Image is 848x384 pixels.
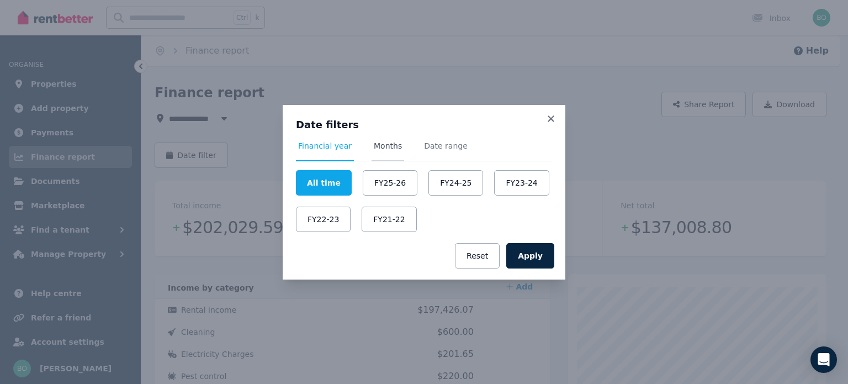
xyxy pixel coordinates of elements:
[455,243,500,269] button: Reset
[494,170,549,196] button: FY23-24
[4,26,171,46] p: The Trend Micro Maximum Security settings have been synced to the Trend Micro Toolbar.
[298,140,352,151] span: Financial year
[428,170,483,196] button: FY24-25
[374,140,402,151] span: Months
[296,118,552,131] h3: Date filters
[296,207,351,232] button: FY22-23
[424,140,468,151] span: Date range
[296,170,352,196] button: All time
[362,207,416,232] button: FY21-22
[363,170,417,196] button: FY25-26
[810,346,837,373] div: Open Intercom Messenger
[296,140,552,161] nav: Tabs
[506,243,554,269] button: Apply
